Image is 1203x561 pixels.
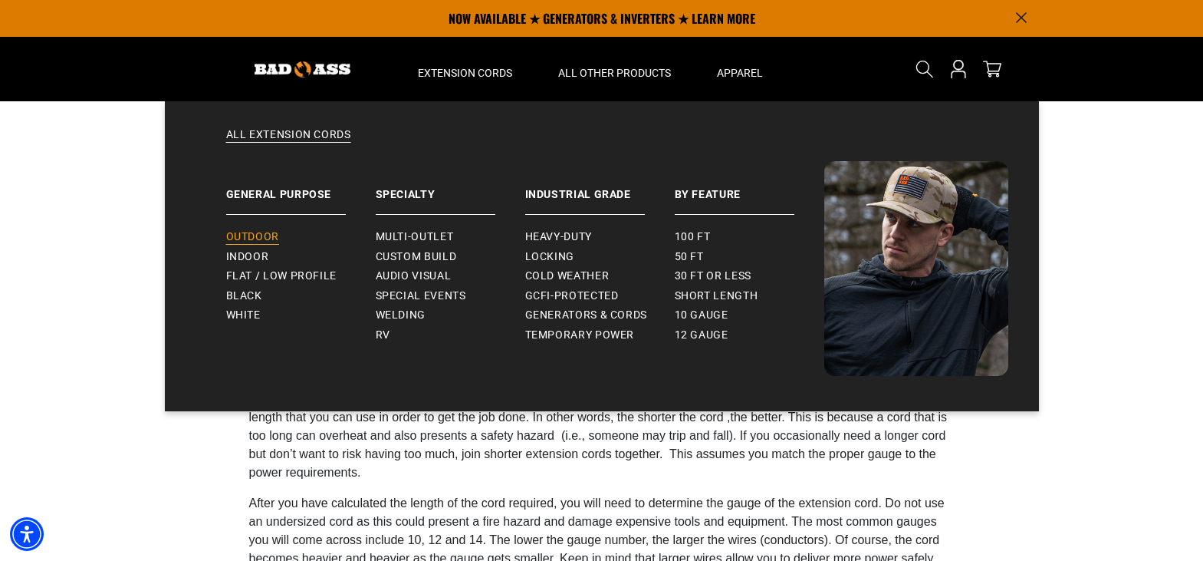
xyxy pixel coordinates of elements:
a: Short Length [675,286,824,306]
span: Custom Build [376,250,457,264]
span: Multi-Outlet [376,230,454,244]
span: Outdoor [226,230,279,244]
a: 30 ft or less [675,266,824,286]
summary: Search [912,57,937,81]
span: Cold Weather [525,269,610,283]
a: Generators & Cords [525,305,675,325]
span: 12 gauge [675,328,728,342]
span: Heavy-Duty [525,230,592,244]
a: Heavy-Duty [525,227,675,247]
span: RV [376,328,390,342]
img: Bad Ass Extension Cords [255,61,350,78]
span: Extension Cords [418,66,512,80]
span: 100 ft [675,230,711,244]
a: All Extension Cords [196,127,1008,161]
span: Flat / Low Profile [226,269,337,283]
a: 50 ft [675,247,824,267]
span: White [226,309,261,322]
span: Apparel [717,66,763,80]
span: All Other Products [558,66,671,80]
span: Locking [525,250,574,264]
a: By Feature [675,161,824,215]
span: Special Events [376,289,466,303]
span: 10 gauge [675,309,728,322]
a: Outdoor [226,227,376,247]
a: Industrial Grade [525,161,675,215]
a: Locking [525,247,675,267]
a: 12 gauge [675,325,824,345]
summary: All Other Products [535,37,694,101]
a: RV [376,325,525,345]
a: Open this option [946,37,971,101]
a: 10 gauge [675,305,824,325]
a: 100 ft [675,227,824,247]
a: GCFI-Protected [525,286,675,306]
a: Indoor [226,247,376,267]
a: Multi-Outlet [376,227,525,247]
span: Indoor [226,250,269,264]
div: Accessibility Menu [10,517,44,551]
img: Bad Ass Extension Cords [824,161,1008,376]
a: Cold Weather [525,266,675,286]
span: GCFI-Protected [525,289,619,303]
a: General Purpose [226,161,376,215]
span: Welding [376,309,426,322]
span: Temporary Power [525,328,635,342]
span: 30 ft or less [675,269,751,283]
summary: Extension Cords [395,37,535,101]
a: Flat / Low Profile [226,266,376,286]
span: Short Length [675,289,758,303]
a: Special Events [376,286,525,306]
a: White [226,305,376,325]
a: Specialty [376,161,525,215]
span: Generators & Cords [525,309,648,322]
a: Custom Build [376,247,525,267]
span: 50 ft [675,250,704,264]
a: Welding [376,305,525,325]
span: Black [226,289,262,303]
a: Audio Visual [376,266,525,286]
span: Audio Visual [376,269,452,283]
a: cart [980,60,1004,78]
a: Black [226,286,376,306]
a: Temporary Power [525,325,675,345]
summary: Apparel [694,37,786,101]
